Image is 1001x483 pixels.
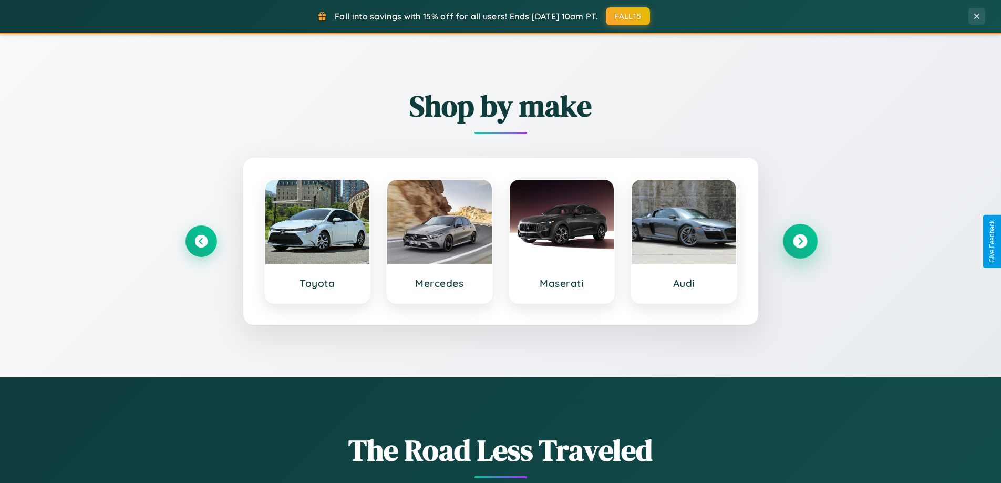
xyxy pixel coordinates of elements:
[988,220,996,263] div: Give Feedback
[398,277,481,290] h3: Mercedes
[185,430,816,470] h1: The Road Less Traveled
[276,277,359,290] h3: Toyota
[185,86,816,126] h2: Shop by make
[642,277,726,290] h3: Audi
[520,277,604,290] h3: Maserati
[606,7,650,25] button: FALL15
[335,11,598,22] span: Fall into savings with 15% off for all users! Ends [DATE] 10am PT.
